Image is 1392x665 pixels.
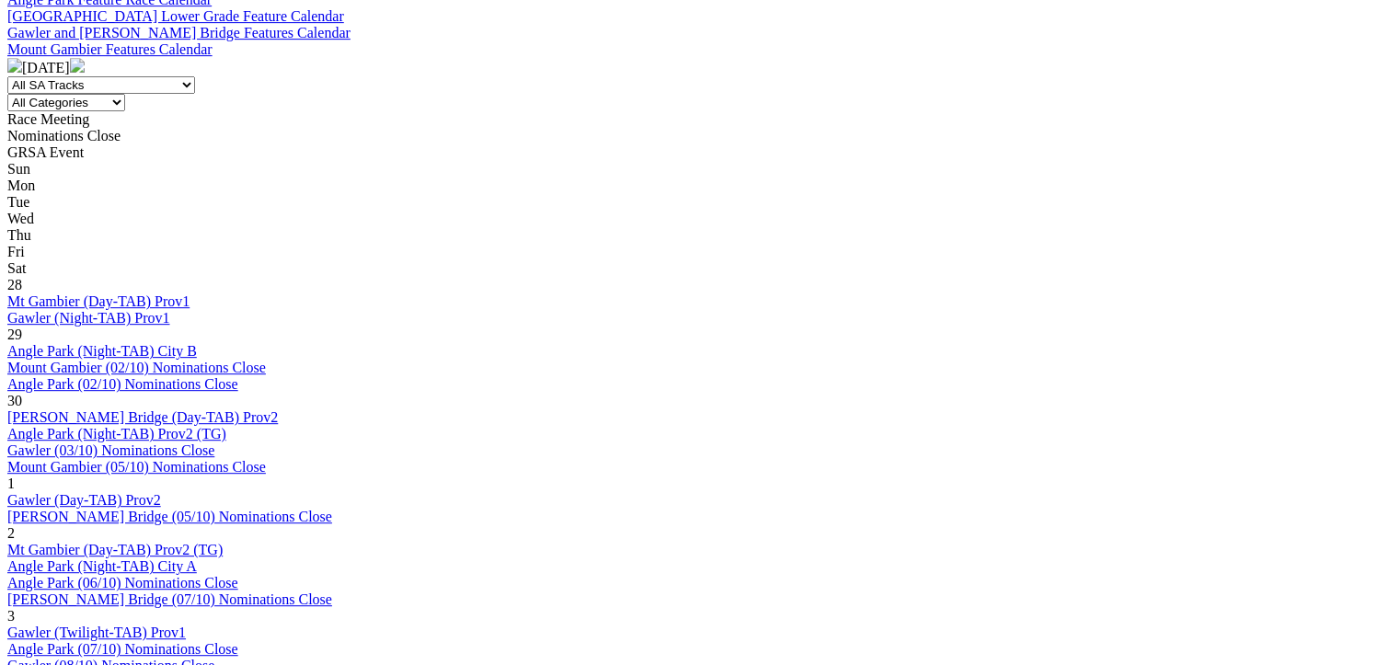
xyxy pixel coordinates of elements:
a: Angle Park (06/10) Nominations Close [7,575,238,590]
a: Gawler (Day-TAB) Prov2 [7,492,161,508]
a: Angle Park (Night-TAB) City A [7,558,197,574]
div: Fri [7,244,1385,260]
a: Angle Park (07/10) Nominations Close [7,641,238,657]
span: 28 [7,277,22,292]
a: Mount Gambier (05/10) Nominations Close [7,459,266,475]
a: Gawler and [PERSON_NAME] Bridge Features Calendar [7,25,351,40]
a: [PERSON_NAME] Bridge (05/10) Nominations Close [7,509,332,524]
div: Wed [7,211,1385,227]
a: Angle Park (Night-TAB) City B [7,343,197,359]
a: Angle Park (Night-TAB) Prov2 (TG) [7,426,226,441]
span: 3 [7,608,15,624]
a: Gawler (03/10) Nominations Close [7,442,214,458]
div: Thu [7,227,1385,244]
span: 29 [7,327,22,342]
div: [DATE] [7,58,1385,76]
span: 30 [7,393,22,408]
div: GRSA Event [7,144,1385,161]
a: Mount Gambier Features Calendar [7,41,213,57]
a: Gawler (Twilight-TAB) Prov1 [7,625,186,640]
a: Mt Gambier (Day-TAB) Prov2 (TG) [7,542,223,557]
a: [PERSON_NAME] Bridge (07/10) Nominations Close [7,591,332,607]
div: Mon [7,178,1385,194]
div: Race Meeting [7,111,1385,128]
span: 2 [7,525,15,541]
div: Tue [7,194,1385,211]
a: Angle Park (02/10) Nominations Close [7,376,238,392]
a: Gawler (Night-TAB) Prov1 [7,310,169,326]
a: Mt Gambier (Day-TAB) Prov1 [7,293,190,309]
a: [GEOGRAPHIC_DATA] Lower Grade Feature Calendar [7,8,344,24]
img: chevron-right-pager-white.svg [70,58,85,73]
img: chevron-left-pager-white.svg [7,58,22,73]
div: Sat [7,260,1385,277]
a: [PERSON_NAME] Bridge (Day-TAB) Prov2 [7,409,278,425]
a: Mount Gambier (02/10) Nominations Close [7,360,266,375]
div: Sun [7,161,1385,178]
span: 1 [7,476,15,491]
div: Nominations Close [7,128,1385,144]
